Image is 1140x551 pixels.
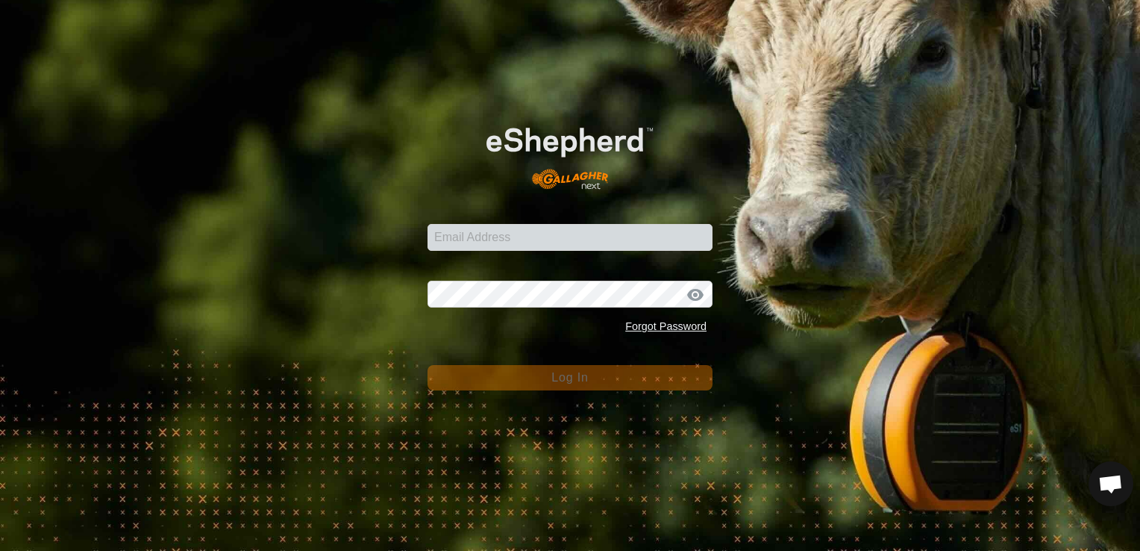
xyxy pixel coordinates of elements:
a: Forgot Password [625,320,707,332]
img: E-shepherd Logo [456,104,684,201]
div: Open chat [1089,461,1133,506]
button: Log In [427,365,712,390]
span: Log In [551,371,588,384]
input: Email Address [427,224,712,251]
